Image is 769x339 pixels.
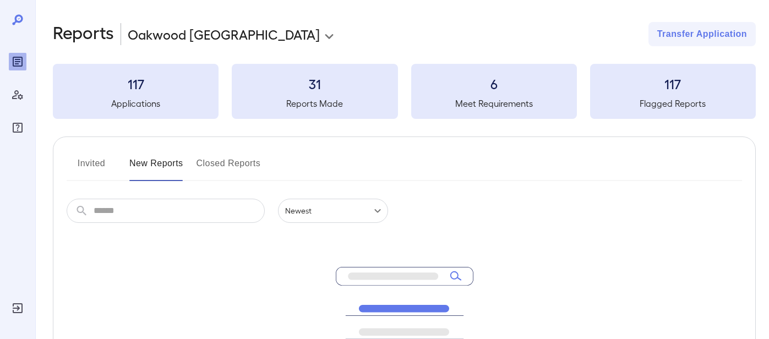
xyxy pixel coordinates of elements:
div: Newest [278,199,388,223]
h2: Reports [53,22,114,46]
button: New Reports [129,155,183,181]
summary: 117Applications31Reports Made6Meet Requirements117Flagged Reports [53,64,756,119]
button: Closed Reports [197,155,261,181]
button: Invited [67,155,116,181]
h5: Flagged Reports [590,97,756,110]
div: Reports [9,53,26,70]
div: FAQ [9,119,26,136]
h5: Meet Requirements [411,97,577,110]
h5: Applications [53,97,219,110]
h3: 6 [411,75,577,92]
h3: 117 [53,75,219,92]
h3: 117 [590,75,756,92]
p: Oakwood [GEOGRAPHIC_DATA] [128,25,320,43]
h5: Reports Made [232,97,397,110]
h3: 31 [232,75,397,92]
div: Manage Users [9,86,26,103]
div: Log Out [9,299,26,317]
button: Transfer Application [648,22,756,46]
